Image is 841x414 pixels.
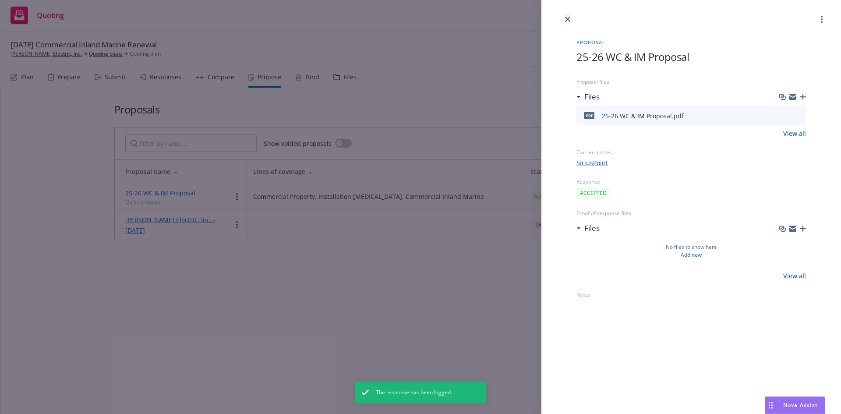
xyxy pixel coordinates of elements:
[576,291,806,299] span: Notes
[602,111,684,120] div: 25-26 WC & IM Proposal.pdf
[576,158,806,167] a: SiriusPoint
[576,149,806,156] span: Carrier quotes
[576,50,806,64] h1: 25-26 WC & IM Proposal
[681,251,702,259] a: Add new
[783,271,806,280] a: View all
[576,78,806,86] span: Proposal files
[765,396,825,414] button: Nova Assist
[781,110,788,121] button: download file
[376,389,452,396] span: The response has been logged.
[584,112,594,119] span: pdf
[765,397,776,414] div: Drag to move
[580,189,607,197] span: ACCEPTED
[584,91,600,103] h3: Files
[562,14,573,25] a: close
[576,223,600,234] div: Files
[666,243,717,251] span: No files to show here
[795,110,802,121] button: preview file
[783,129,806,138] a: View all
[816,14,827,25] a: more
[584,223,600,234] h3: Files
[576,39,806,46] span: Proposal
[576,209,806,217] span: Proof of response files
[783,401,818,409] span: Nova Assist
[576,178,806,186] span: Response
[576,91,600,103] div: Files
